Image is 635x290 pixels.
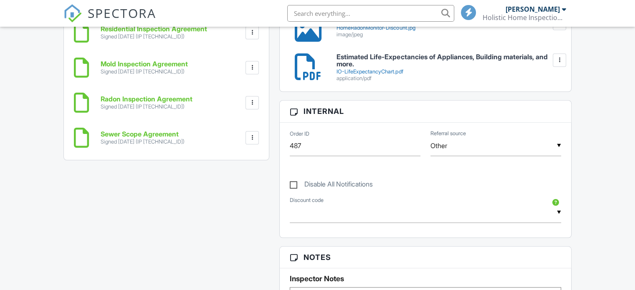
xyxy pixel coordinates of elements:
[280,101,571,122] h3: Internal
[336,17,561,38] a: Home Radon Monitor - 10% Discount HomeRadonMonitor-Discount.jpg image/jpeg
[280,247,571,268] h3: Notes
[101,139,185,145] div: Signed [DATE] (IP [TECHNICAL_ID])
[101,61,188,68] h6: Mold Inspection Agreement
[336,53,561,68] h6: Estimated Life-Expectancies of Appliances, Building materials, and more.
[101,25,207,40] a: Residential Inspection Agreement Signed [DATE] (IP [TECHNICAL_ID])
[336,75,561,82] div: application/pdf
[101,96,192,110] a: Radon Inspection Agreement Signed [DATE] (IP [TECHNICAL_ID])
[101,96,192,103] h6: Radon Inspection Agreement
[336,53,561,82] a: Estimated Life-Expectancies of Appliances, Building materials, and more. IO-LifeExpectancyChart.p...
[483,13,566,22] div: Holistic Home Inspections LLC
[101,103,192,110] div: Signed [DATE] (IP [TECHNICAL_ID])
[287,5,454,22] input: Search everything...
[290,275,561,283] h5: Inspector Notes
[88,4,156,22] span: SPECTORA
[290,130,309,138] label: Order ID
[506,5,560,13] div: [PERSON_NAME]
[101,131,185,138] h6: Sewer Scope Agreement
[336,68,561,75] div: IO-LifeExpectancyChart.pdf
[101,61,188,75] a: Mold Inspection Agreement Signed [DATE] (IP [TECHNICAL_ID])
[430,130,466,137] label: Referral source
[63,11,156,29] a: SPECTORA
[101,131,185,145] a: Sewer Scope Agreement Signed [DATE] (IP [TECHNICAL_ID])
[336,25,561,31] div: HomeRadonMonitor-Discount.jpg
[290,180,373,191] label: Disable All Notifications
[336,31,561,38] div: image/jpeg
[63,4,82,23] img: The Best Home Inspection Software - Spectora
[101,68,188,75] div: Signed [DATE] (IP [TECHNICAL_ID])
[101,33,207,40] div: Signed [DATE] (IP [TECHNICAL_ID])
[290,197,324,204] label: Discount code
[101,25,207,33] h6: Residential Inspection Agreement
